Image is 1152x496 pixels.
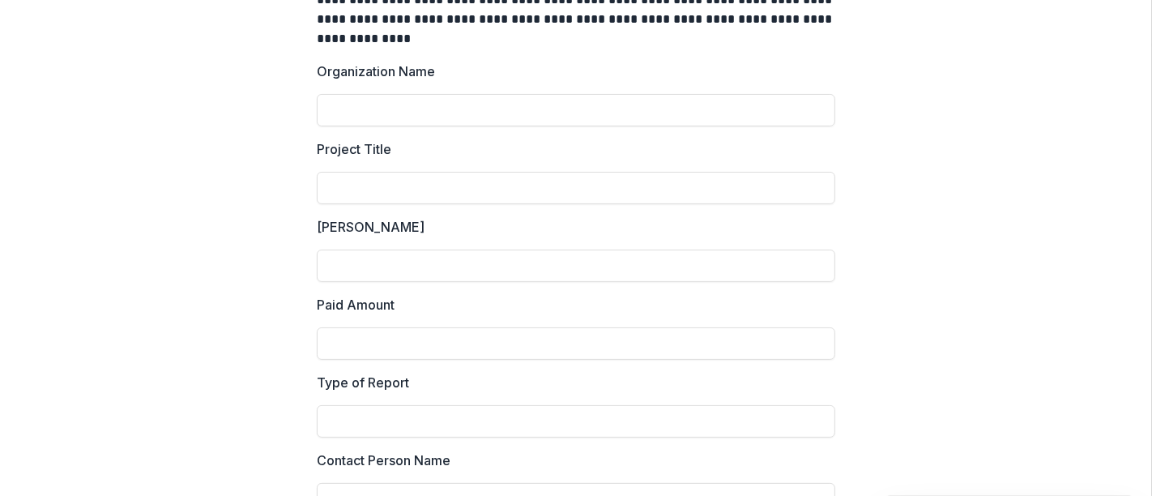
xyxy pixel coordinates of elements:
p: [PERSON_NAME] [317,217,425,237]
p: Project Title [317,139,391,159]
p: Paid Amount [317,295,395,314]
p: Type of Report [317,373,409,392]
p: Organization Name [317,62,435,81]
p: Contact Person Name [317,451,450,470]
